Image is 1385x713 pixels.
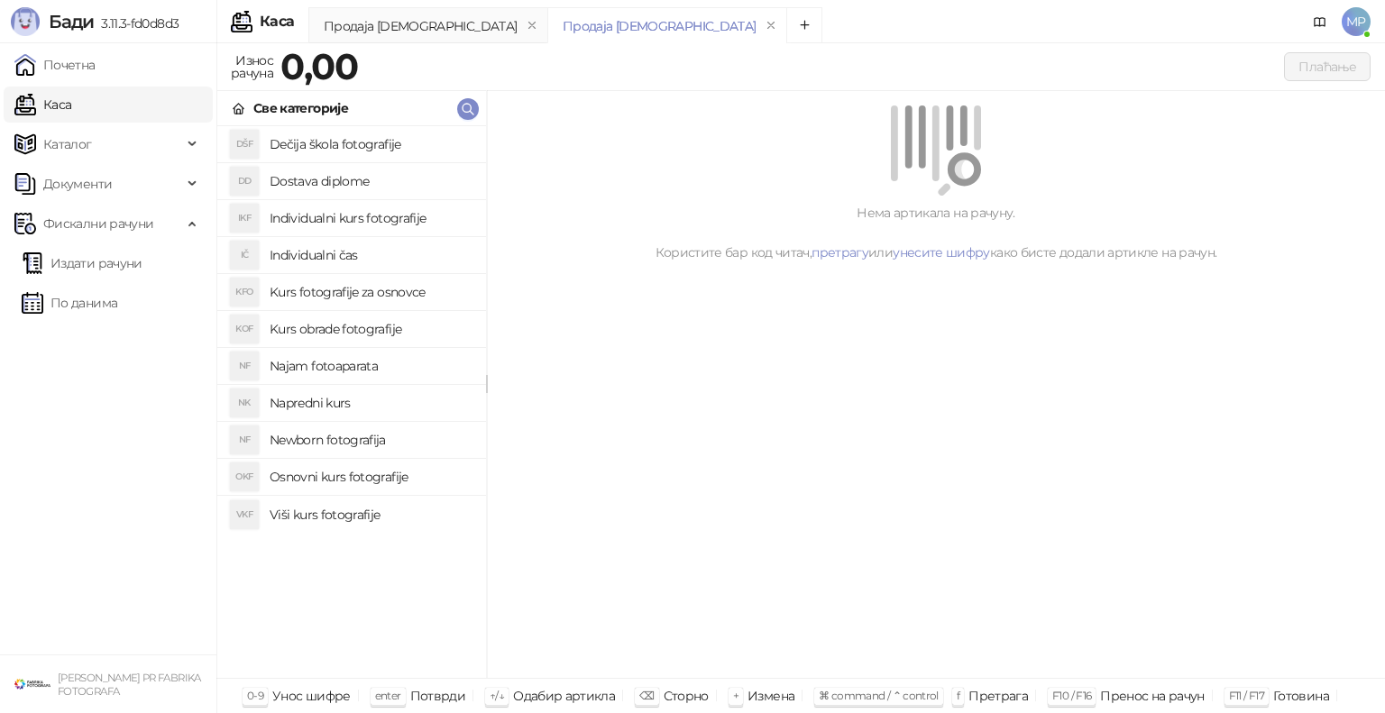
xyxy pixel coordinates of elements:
h4: Newborn fotografija [270,425,472,454]
a: Документација [1306,7,1335,36]
span: MP [1342,7,1371,36]
div: NF [230,352,259,380]
span: 0-9 [247,689,263,702]
a: Каса [14,87,71,123]
div: Готовина [1273,684,1329,708]
div: Нема артикала на рачуну. Користите бар код читач, или како бисте додали артикле на рачун. [509,203,1363,262]
h4: Osnovni kurs fotografije [270,462,472,491]
span: F10 / F16 [1052,689,1091,702]
small: [PERSON_NAME] PR FABRIKA FOTOGRAFA [58,672,201,698]
div: Све категорије [253,98,348,118]
span: Документи [43,166,112,202]
div: Потврди [410,684,466,708]
span: f [957,689,959,702]
div: Продаја [DEMOGRAPHIC_DATA] [324,16,517,36]
h4: Napredni kurs [270,388,472,417]
a: По данима [22,285,117,321]
div: Измена [748,684,794,708]
span: enter [375,689,401,702]
button: remove [520,18,544,33]
div: Продаја [DEMOGRAPHIC_DATA] [563,16,756,36]
a: унесите шифру [893,244,990,261]
a: претрагу [812,244,868,261]
a: Издати рачуни [22,245,142,281]
div: grid [217,126,486,678]
span: ⌫ [639,689,654,702]
div: Пренос на рачун [1100,684,1204,708]
div: Сторно [664,684,709,708]
button: remove [759,18,783,33]
h4: Individualni čas [270,241,472,270]
h4: Dostava diplome [270,167,472,196]
div: KOF [230,315,259,343]
div: IKF [230,204,259,233]
a: Почетна [14,47,96,83]
span: Фискални рачуни [43,206,153,242]
h4: Najam fotoaparata [270,352,472,380]
div: Одабир артикла [513,684,615,708]
span: Каталог [43,126,92,162]
div: Претрага [968,684,1028,708]
div: NF [230,425,259,454]
div: Каса [260,14,294,29]
div: Износ рачуна [227,49,277,85]
div: NK [230,388,259,417]
div: DŠF [230,130,259,159]
div: VKF [230,500,259,529]
span: 3.11.3-fd0d8d3 [94,15,179,32]
span: ⌘ command / ⌃ control [819,689,939,702]
span: F11 / F17 [1229,689,1264,702]
h4: Viši kurs fotografije [270,500,472,529]
img: 64x64-companyLogo-38624034-993d-4b3e-9699-b297fbaf4d83.png [14,666,50,702]
span: ↑/↓ [490,689,504,702]
div: KFO [230,278,259,306]
h4: Dečija škola fotografije [270,130,472,159]
h4: Kurs obrade fotografije [270,315,472,343]
h4: Individualni kurs fotografije [270,204,472,233]
img: Logo [11,7,40,36]
button: Add tab [786,7,822,43]
div: OKF [230,462,259,491]
span: + [733,689,738,702]
span: Бади [49,11,94,32]
div: Унос шифре [272,684,351,708]
div: DD [230,167,259,196]
h4: Kurs fotografije za osnovce [270,278,472,306]
button: Плаћање [1284,52,1371,81]
strong: 0,00 [280,44,358,88]
div: IČ [230,241,259,270]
